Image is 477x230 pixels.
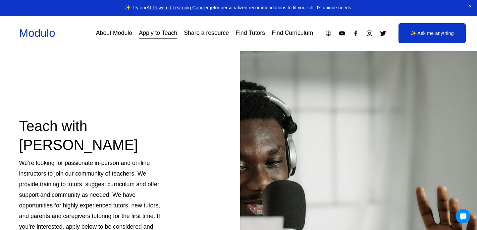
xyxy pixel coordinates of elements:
a: ✨ Ask me anything [398,23,466,43]
a: Modulo [19,27,55,39]
a: Twitter [380,30,387,37]
a: Instagram [366,30,373,37]
a: Find Curriculum [272,27,313,39]
a: Facebook [352,30,359,37]
a: YouTube [339,30,345,37]
a: Apply to Teach [139,27,177,39]
a: Apple Podcasts [325,30,332,37]
a: AI-Powered Learning Concierge [146,5,214,10]
a: Share a resource [184,27,229,39]
a: About Modulo [96,27,132,39]
a: Find Tutors [236,27,265,39]
h2: Teach with [PERSON_NAME] [19,116,163,154]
